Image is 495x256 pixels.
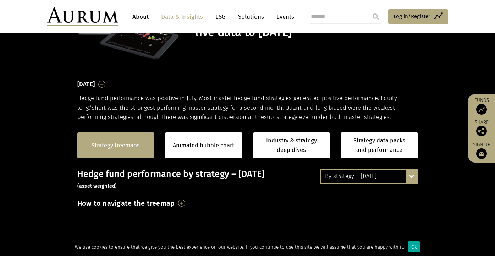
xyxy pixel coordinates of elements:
h3: Hedge fund performance by strategy – [DATE] [77,169,418,190]
a: Industry & strategy deep dives [253,132,330,158]
span: Log in/Register [394,12,430,21]
img: Share this post [476,126,487,136]
a: ESG [212,10,229,23]
img: Access Funds [476,104,487,115]
img: Sign up to our newsletter [476,148,487,159]
span: sub-strategy [264,114,297,120]
a: About [129,10,152,23]
a: Solutions [235,10,268,23]
a: Animated bubble chart [173,141,234,150]
div: Share [472,120,491,136]
a: Events [273,10,294,23]
a: Data & Insights [158,10,207,23]
small: (asset weighted) [77,183,117,189]
h3: [DATE] [77,79,95,90]
img: Aurum [47,7,118,26]
a: Strategy treemaps [92,141,140,150]
input: Submit [369,10,383,24]
div: By strategy – [DATE] [321,170,417,183]
a: Funds [472,97,491,115]
div: Ok [408,241,420,252]
a: Strategy data packs and performance [341,132,418,158]
p: Hedge fund performance was positive in July. Most master hedge fund strategies generated positive... [77,94,418,122]
a: Log in/Register [388,9,448,24]
a: Sign up [472,142,491,159]
h3: How to navigate the treemap [77,197,175,209]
